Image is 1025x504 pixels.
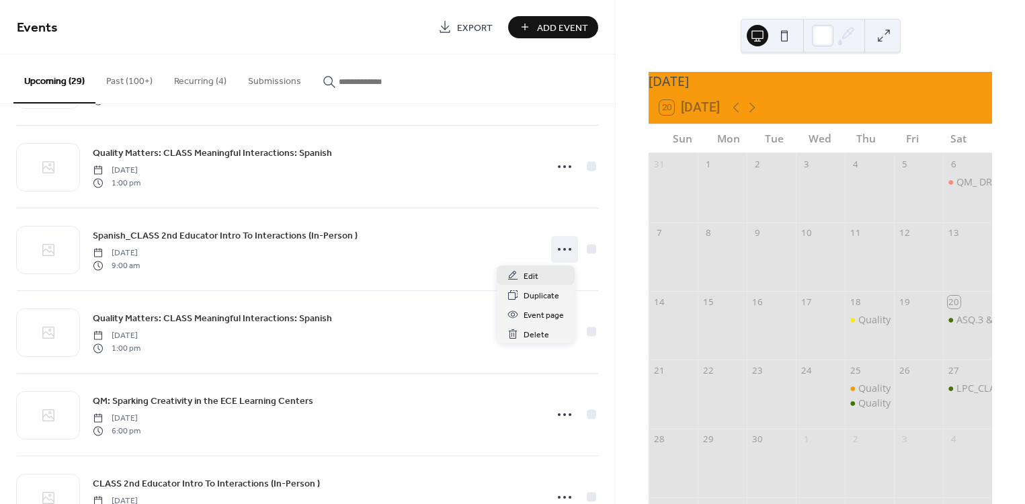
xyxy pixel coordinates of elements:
[93,165,140,177] span: [DATE]
[936,124,981,153] div: Sat
[751,365,764,377] div: 23
[653,433,665,446] div: 28
[93,425,140,437] span: 6:00 pm
[524,308,564,323] span: Event page
[428,16,503,38] a: Export
[751,158,764,170] div: 2
[850,296,862,308] div: 18
[93,247,140,259] span: [DATE]
[524,269,538,284] span: Edit
[93,312,332,326] span: Quality Matters: CLASS Meaningful Interactions: Spanish
[237,54,312,102] button: Submissions
[801,227,813,239] div: 10
[948,227,960,239] div: 13
[899,158,911,170] div: 5
[702,158,714,170] div: 1
[649,72,992,91] div: [DATE]
[801,158,813,170] div: 3
[943,382,992,395] div: LPC_CLASS Entorno Para Educadores - Presencial
[899,433,911,446] div: 3
[850,227,862,239] div: 11
[702,227,714,239] div: 8
[801,433,813,446] div: 1
[751,296,764,308] div: 16
[702,433,714,446] div: 29
[93,259,140,271] span: 9:00 am
[943,175,992,189] div: QM_ DRDP (2015) Training Series (English Only)
[948,433,960,446] div: 4
[801,365,813,377] div: 24
[508,16,598,38] button: Add Event
[948,158,960,170] div: 6
[845,382,894,395] div: Quality Matters Monterey Consortium
[899,227,911,239] div: 12
[889,124,935,153] div: Fri
[653,227,665,239] div: 7
[751,124,797,153] div: Tue
[93,229,358,243] span: Spanish_CLASS 2nd Educator Intro To Interactions (In-Person )
[899,296,911,308] div: 19
[163,54,237,102] button: Recurring (4)
[797,124,843,153] div: Wed
[93,177,140,189] span: 1:00 pm
[845,396,894,410] div: Quality Matters: CLASS Meaningful Interactions: Spanish
[537,21,588,35] span: Add Event
[653,365,665,377] div: 21
[93,476,320,491] a: CLASS 2nd Educator Intro To Interactions (In-Person )
[93,310,332,326] a: Quality Matters: CLASS Meaningful Interactions: Spanish
[93,342,140,354] span: 1:00 pm
[524,289,559,303] span: Duplicate
[899,365,911,377] div: 26
[751,433,764,446] div: 30
[93,394,313,409] span: QM: Sparking Creativity in the ECE Learning Centers
[93,146,332,161] span: Quality Matters: CLASS Meaningful Interactions: Spanish
[801,296,813,308] div: 17
[93,477,320,491] span: CLASS 2nd Educator Intro To Interactions (In-Person )
[17,15,58,41] span: Events
[948,296,960,308] div: 20
[850,365,862,377] div: 25
[702,296,714,308] div: 15
[943,313,992,327] div: ASQ.3 & ASQ-SE.2 Overview
[524,328,549,342] span: Delete
[93,145,332,161] a: Quality Matters: CLASS Meaningful Interactions: Spanish
[13,54,95,103] button: Upcoming (29)
[653,296,665,308] div: 14
[948,365,960,377] div: 27
[702,365,714,377] div: 22
[93,393,313,409] a: QM: Sparking Creativity in the ECE Learning Centers
[705,124,751,153] div: Mon
[93,330,140,342] span: [DATE]
[850,158,862,170] div: 4
[93,413,140,425] span: [DATE]
[659,124,705,153] div: Sun
[653,158,665,170] div: 31
[95,54,163,102] button: Past (100+)
[457,21,493,35] span: Export
[844,124,889,153] div: Thu
[850,433,862,446] div: 2
[845,313,894,327] div: Quality Matters: Cadena de Mentores de Cuidado Infantil Familiar (FCC Mentor Network)
[93,228,358,243] a: Spanish_CLASS 2nd Educator Intro To Interactions (In-Person )
[751,227,764,239] div: 9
